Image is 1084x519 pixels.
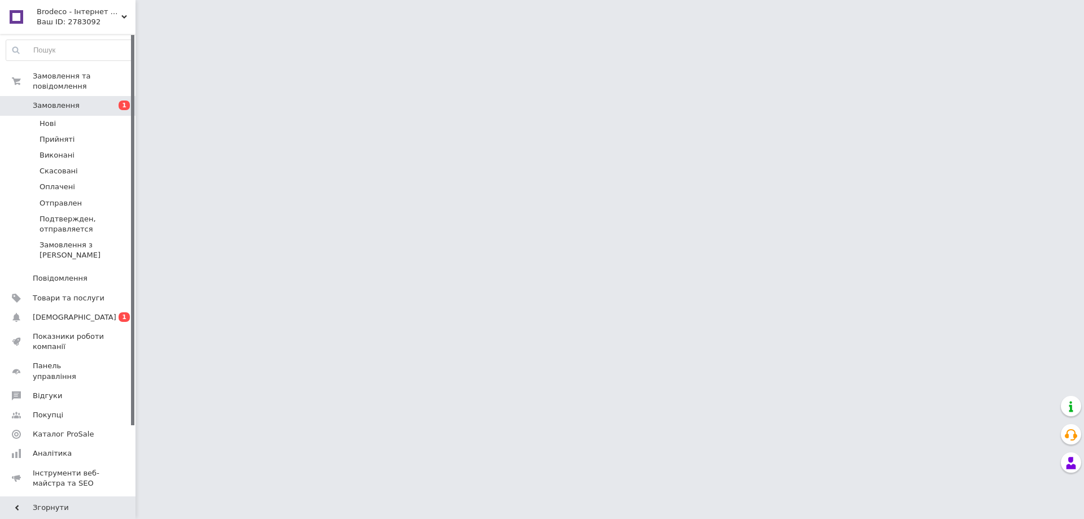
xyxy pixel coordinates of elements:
span: Відгуки [33,391,62,401]
span: Інструменти веб-майстра та SEO [33,468,104,489]
span: [DEMOGRAPHIC_DATA] [33,312,116,322]
span: Прийняті [40,134,75,145]
span: Замовлення з [PERSON_NAME] [40,240,132,260]
span: Отправлен [40,198,82,208]
span: Замовлення [33,101,80,111]
span: Оплачені [40,182,75,192]
span: Панель управління [33,361,104,381]
span: Показники роботи компанії [33,332,104,352]
span: Покупці [33,410,63,420]
span: Повідомлення [33,273,88,284]
span: Виконані [40,150,75,160]
span: Замовлення та повідомлення [33,71,135,91]
span: 1 [119,101,130,110]
span: Товари та послуги [33,293,104,303]
span: Каталог ProSale [33,429,94,439]
span: Скасовані [40,166,78,176]
span: Подтвержден, отправляется [40,214,132,234]
span: Аналітика [33,448,72,459]
span: 1 [119,312,130,322]
input: Пошук [6,40,133,60]
span: Brodeco - Інтернет Магазин Декоративних Штукатурок, Фарб та Лаків [37,7,121,17]
div: Ваш ID: 2783092 [37,17,135,27]
span: Нові [40,119,56,129]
